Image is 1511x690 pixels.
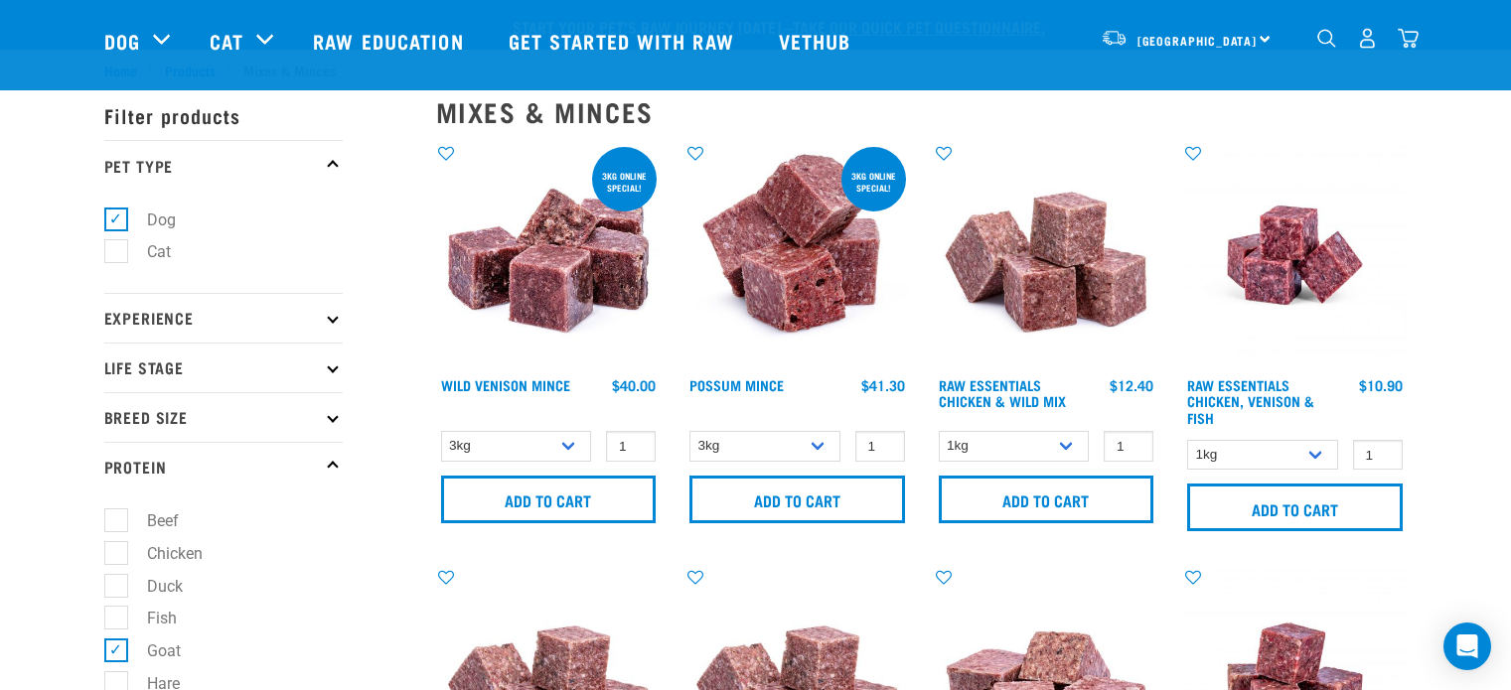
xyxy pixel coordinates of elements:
[115,606,185,630] label: Fish
[210,26,243,56] a: Cat
[115,508,187,533] label: Beef
[1443,622,1491,670] div: Open Intercom Messenger
[759,1,876,80] a: Vethub
[441,381,570,388] a: Wild Venison Mince
[104,90,343,140] p: Filter products
[436,96,1408,127] h2: Mixes & Minces
[939,476,1154,523] input: Add to cart
[115,239,179,264] label: Cat
[841,161,906,203] div: 3kg online special!
[939,381,1066,404] a: Raw Essentials Chicken & Wild Mix
[592,161,657,203] div: 3kg online special!
[1137,37,1258,44] span: [GEOGRAPHIC_DATA]
[1357,28,1378,49] img: user.png
[115,541,211,566] label: Chicken
[1101,29,1128,47] img: van-moving.png
[489,1,759,80] a: Get started with Raw
[1359,377,1403,393] div: $10.90
[104,140,343,190] p: Pet Type
[1187,381,1314,420] a: Raw Essentials Chicken, Venison & Fish
[606,431,656,462] input: 1
[684,143,910,368] img: 1102 Possum Mince 01
[1317,29,1336,48] img: home-icon-1@2x.png
[104,343,343,392] p: Life Stage
[855,431,905,462] input: 1
[1182,143,1408,368] img: Chicken Venison mix 1655
[104,442,343,491] p: Protein
[1398,28,1419,49] img: home-icon@2x.png
[115,574,191,599] label: Duck
[1353,440,1403,471] input: 1
[934,143,1159,368] img: Pile Of Cubed Chicken Wild Meat Mix
[115,638,189,663] label: Goat
[293,1,488,80] a: Raw Education
[436,143,662,368] img: Pile Of Cubed Wild Venison Mince For Pets
[689,476,905,523] input: Add to cart
[104,293,343,343] p: Experience
[612,377,656,393] div: $40.00
[104,392,343,442] p: Breed Size
[115,207,184,232] label: Dog
[1110,377,1153,393] div: $12.40
[1187,483,1403,531] input: Add to cart
[441,476,657,523] input: Add to cart
[1104,431,1153,462] input: 1
[104,26,140,56] a: Dog
[689,381,784,388] a: Possum Mince
[861,377,905,393] div: $41.30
